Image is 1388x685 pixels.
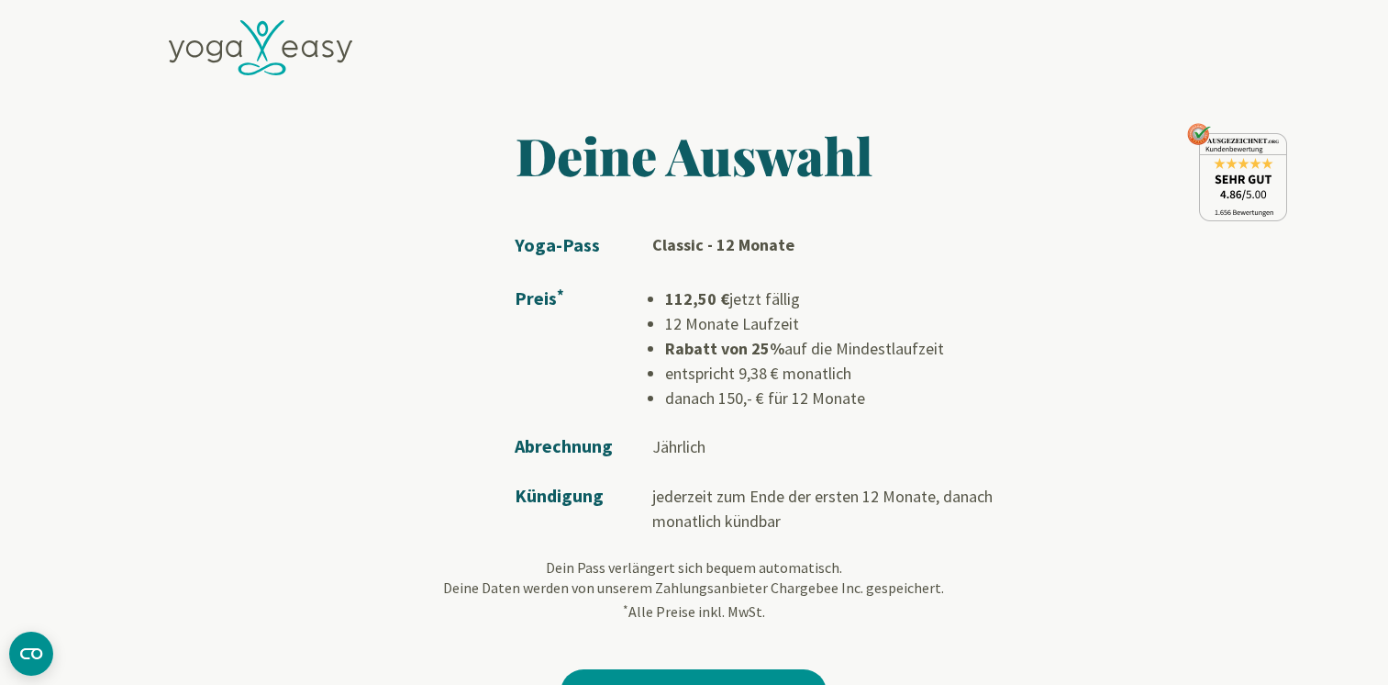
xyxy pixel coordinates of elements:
td: Kündigung [515,460,652,533]
td: Jährlich [652,410,1010,460]
td: Preis [515,259,652,410]
h1: Deine Auswahl [362,123,1027,187]
b: 112,50 € [665,288,729,309]
p: Dein Pass verlängert sich bequem automatisch. Deine Daten werden von unserem Zahlungsanbieter Cha... [362,557,1027,623]
li: 12 Monate Laufzeit [665,311,1010,336]
li: danach 150,- € für 12 Monate [665,386,1010,410]
td: Abrechnung [515,410,652,460]
img: ausgezeichnet_seal.png [1187,123,1287,221]
button: CMP-Widget öffnen [9,632,53,676]
b: Rabatt von 25% [665,338,784,359]
li: jetzt fällig [665,286,1010,311]
td: jederzeit zum Ende der ersten 12 Monate, danach monatlich kündbar [652,460,1010,533]
li: entspricht 9,38 € monatlich [665,361,1010,386]
li: auf die Mindestlaufzeit [665,336,1010,361]
td: Classic - 12 Monate [652,231,1010,259]
td: Yoga-Pass [515,231,652,259]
